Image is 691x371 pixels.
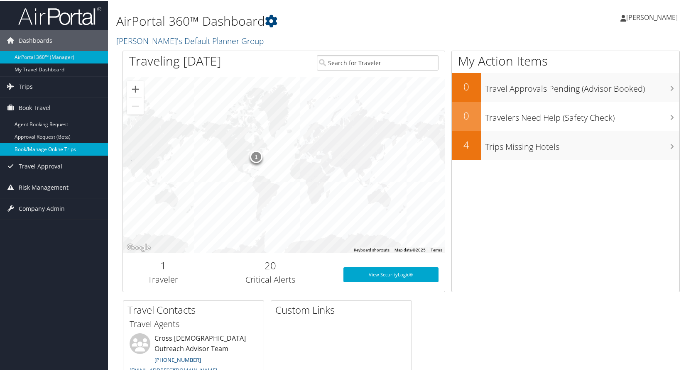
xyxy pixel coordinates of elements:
[129,273,197,285] h3: Traveler
[116,34,266,46] a: [PERSON_NAME]'s Default Planner Group
[485,78,679,94] h3: Travel Approvals Pending (Advisor Booked)
[19,29,52,50] span: Dashboards
[626,12,678,21] span: [PERSON_NAME]
[127,302,264,316] h2: Travel Contacts
[210,273,331,285] h3: Critical Alerts
[154,355,201,363] a: [PHONE_NUMBER]
[395,247,426,251] span: Map data ©2025
[210,258,331,272] h2: 20
[127,80,144,97] button: Zoom in
[116,12,496,29] h1: AirPortal 360™ Dashboard
[125,242,152,252] img: Google
[127,97,144,114] button: Zoom out
[19,76,33,96] span: Trips
[354,247,390,252] button: Keyboard shortcuts
[130,317,257,329] h3: Travel Agents
[452,72,679,101] a: 0Travel Approvals Pending (Advisor Booked)
[19,198,65,218] span: Company Admin
[452,79,481,93] h2: 0
[452,137,481,151] h2: 4
[19,97,51,117] span: Book Travel
[19,176,69,197] span: Risk Management
[485,107,679,123] h3: Travelers Need Help (Safety Check)
[129,51,221,69] h1: Traveling [DATE]
[19,155,62,176] span: Travel Approval
[620,4,686,29] a: [PERSON_NAME]
[431,247,442,251] a: Terms (opens in new tab)
[250,150,262,162] div: 1
[485,136,679,152] h3: Trips Missing Hotels
[343,266,438,281] a: View SecurityLogic®
[452,130,679,159] a: 4Trips Missing Hotels
[452,101,679,130] a: 0Travelers Need Help (Safety Check)
[18,5,101,25] img: airportal-logo.png
[129,258,197,272] h2: 1
[317,54,439,70] input: Search for Traveler
[452,108,481,122] h2: 0
[452,51,679,69] h1: My Action Items
[125,242,152,252] a: Open this area in Google Maps (opens a new window)
[275,302,412,316] h2: Custom Links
